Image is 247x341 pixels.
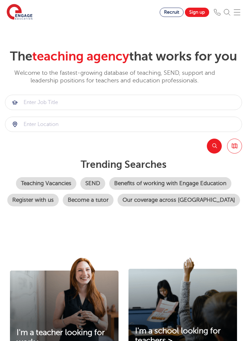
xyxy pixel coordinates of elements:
[164,10,179,15] span: Recruit
[160,8,184,17] a: Recruit
[5,69,224,85] p: Welcome to the fastest-growing database of teaching, SEND, support and leadership positions for t...
[63,194,114,206] a: Become a tutor
[185,8,209,17] a: Sign up
[5,159,242,170] p: Trending searches
[234,9,240,16] img: Mobile Menu
[32,49,129,63] span: teaching agency
[109,177,231,190] a: Benefits of working with Engage Education
[5,117,242,132] input: Submit
[16,177,76,190] a: Teaching Vacancies
[207,139,222,154] button: Search
[224,9,230,16] img: Search
[214,9,220,16] img: Phone
[5,95,242,110] input: Submit
[118,194,240,206] a: Our coverage across [GEOGRAPHIC_DATA]
[5,117,242,132] div: Submit
[5,49,242,64] h2: The that works for you
[7,4,33,21] img: Engage Education
[7,194,59,206] a: Register with us
[80,177,105,190] a: SEND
